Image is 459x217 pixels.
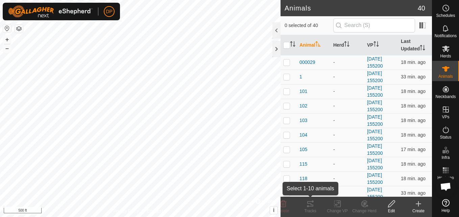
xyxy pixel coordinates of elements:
a: Privacy Policy [114,208,139,214]
span: 0 selected of 40 [285,22,333,29]
h2: Animals [285,4,418,12]
span: 40 [418,3,425,13]
a: [DATE] 155200 [367,158,383,170]
span: i [273,207,274,213]
span: VPs [442,115,449,119]
span: 103 [299,117,307,124]
div: Edit [378,208,405,214]
a: [DATE] 155200 [367,71,383,83]
a: [DATE] 155200 [367,129,383,141]
div: Open chat [436,176,456,197]
button: – [3,44,11,52]
div: - [333,190,362,197]
span: Sep 9, 2025, 6:53 PM [401,161,426,167]
th: Last Updated [398,35,432,55]
a: [DATE] 155200 [367,100,383,112]
span: 1 [299,73,302,80]
a: [DATE] 155200 [367,56,383,69]
input: Search (S) [333,18,415,32]
span: 118 [299,175,307,182]
span: Sep 9, 2025, 6:38 PM [401,190,426,196]
span: 102 [299,102,307,110]
span: Status [440,135,451,139]
span: Sep 9, 2025, 6:53 PM [401,89,426,94]
button: Reset Map [3,24,11,32]
th: VP [364,35,398,55]
span: 101 [299,88,307,95]
a: [DATE] 155200 [367,114,383,127]
span: Neckbands [435,95,456,99]
span: Animals [438,74,453,78]
span: Sep 9, 2025, 6:53 PM [401,147,426,152]
span: Sep 9, 2025, 6:53 PM [401,103,426,108]
a: [DATE] 155200 [367,143,383,156]
button: Map Layers [15,25,23,33]
span: 000029 [299,59,315,66]
span: Sep 9, 2025, 6:53 PM [401,132,426,138]
span: 104 [299,131,307,139]
a: Contact Us [147,208,167,214]
span: Sep 9, 2025, 6:53 PM [401,59,426,65]
span: Infra [441,155,450,160]
img: Gallagher Logo [8,5,93,18]
a: [DATE] 155200 [367,85,383,98]
div: - [333,175,362,182]
span: Sep 9, 2025, 6:53 PM [401,176,426,181]
span: Sep 9, 2025, 6:38 PM [401,74,426,79]
span: Help [441,209,450,213]
span: Herds [440,54,451,58]
a: [DATE] 155200 [367,172,383,185]
a: Help [432,196,459,215]
span: Delete [277,209,289,213]
th: Herd [331,35,364,55]
p-sorticon: Activate to sort [344,42,349,48]
div: - [333,117,362,124]
span: 115 [299,161,307,168]
p-sorticon: Activate to sort [315,42,321,48]
div: - [333,102,362,110]
span: DP [106,8,112,15]
div: - [333,131,362,139]
span: 119 [299,190,307,197]
div: - [333,59,362,66]
span: Sep 9, 2025, 6:53 PM [401,118,426,123]
div: Create [405,208,432,214]
p-sorticon: Activate to sort [373,42,379,48]
span: 105 [299,146,307,153]
div: Change VP [324,208,351,214]
th: Animal [297,35,331,55]
button: i [270,207,277,214]
div: - [333,146,362,153]
div: - [333,73,362,80]
a: [DATE] 155200 [367,187,383,199]
p-sorticon: Activate to sort [420,46,425,51]
div: Change Herd [351,208,378,214]
div: Tracks [297,208,324,214]
div: - [333,88,362,95]
p-sorticon: Activate to sort [290,42,295,48]
div: - [333,161,362,168]
span: Notifications [435,34,457,38]
span: Schedules [436,14,455,18]
span: Heatmap [437,176,454,180]
button: + [3,35,11,44]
